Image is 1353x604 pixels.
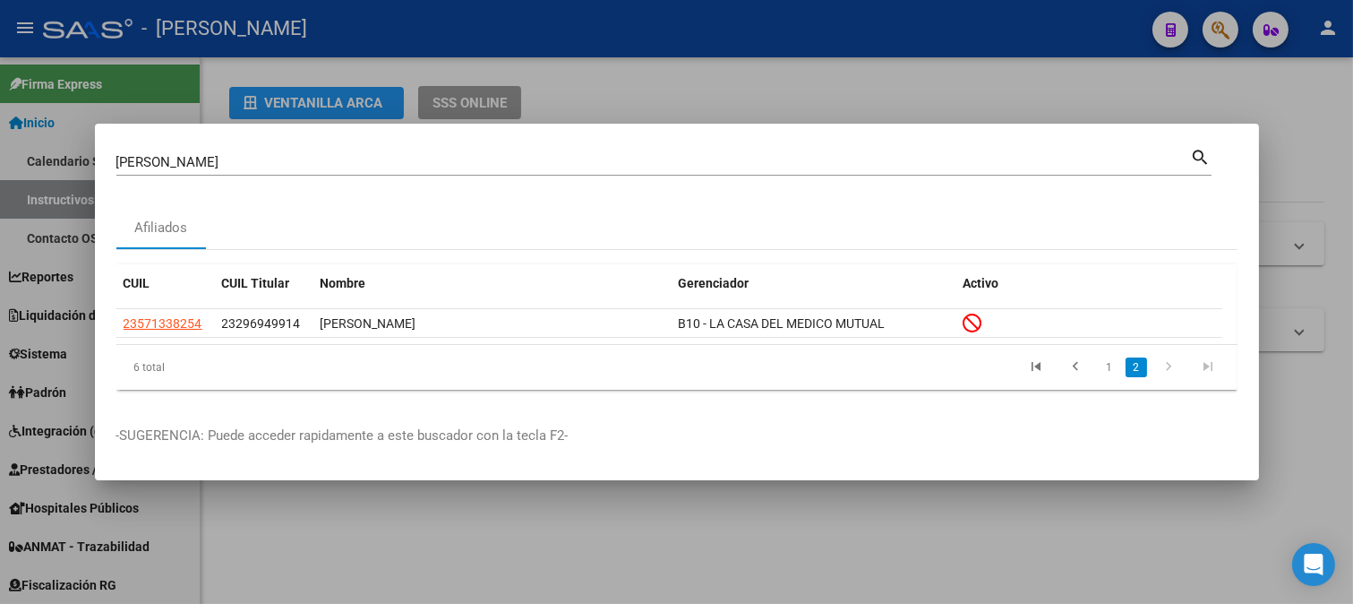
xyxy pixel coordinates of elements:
a: go to previous page [1059,358,1093,377]
a: 2 [1126,358,1147,377]
span: Nombre [321,276,366,290]
a: go to last page [1192,358,1226,377]
span: B10 - LA CASA DEL MEDICO MUTUAL [679,316,886,331]
a: go to first page [1020,358,1054,377]
div: Afiliados [134,218,187,238]
span: Gerenciador [679,276,749,290]
mat-icon: search [1191,145,1212,167]
li: page 1 [1096,352,1123,383]
li: page 2 [1123,352,1150,383]
div: Open Intercom Messenger [1292,543,1335,586]
a: go to next page [1152,358,1186,377]
div: 6 total [116,345,338,390]
span: 23571338254 [124,316,202,331]
span: Activo [963,276,998,290]
datatable-header-cell: Nombre [313,264,672,303]
a: 1 [1099,358,1120,377]
datatable-header-cell: CUIL [116,264,215,303]
datatable-header-cell: CUIL Titular [215,264,313,303]
span: 23296949914 [222,316,301,331]
div: [PERSON_NAME] [321,314,664,334]
span: CUIL [124,276,150,290]
p: -SUGERENCIA: Puede acceder rapidamente a este buscador con la tecla F2- [116,426,1237,446]
span: CUIL Titular [222,276,290,290]
datatable-header-cell: Gerenciador [672,264,956,303]
datatable-header-cell: Activo [955,264,1222,303]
